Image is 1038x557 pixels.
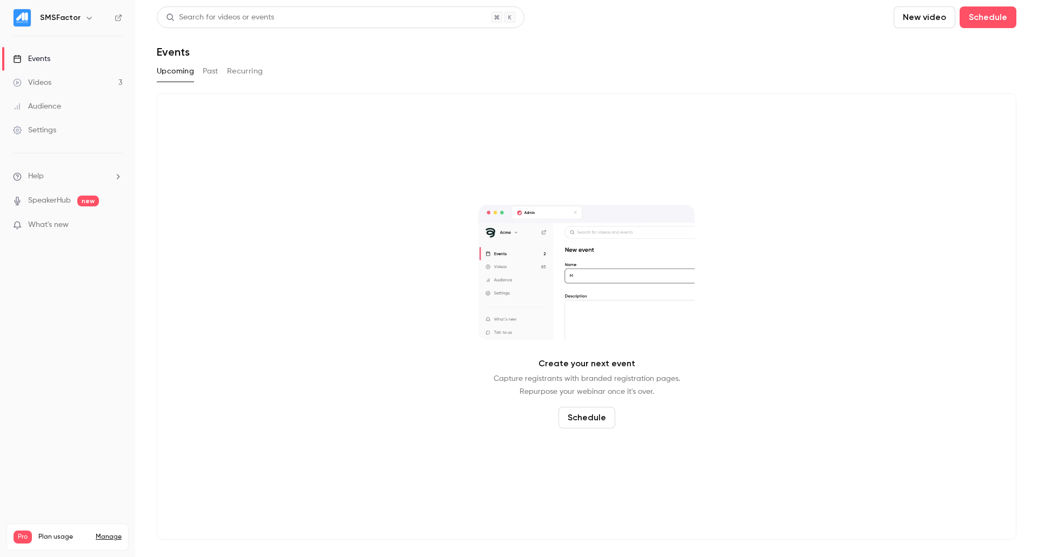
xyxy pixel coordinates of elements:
div: Search for videos or events [166,12,274,23]
button: Recurring [227,63,263,80]
p: Create your next event [538,357,635,370]
span: Plan usage [38,533,89,541]
h1: Events [157,45,190,58]
button: Past [203,63,218,80]
iframe: Noticeable Trigger [109,220,122,230]
span: Help [28,171,44,182]
a: SpeakerHub [28,195,71,206]
a: Manage [96,533,122,541]
p: Capture registrants with branded registration pages. Repurpose your webinar once it's over. [494,372,680,398]
span: What's new [28,219,69,231]
button: Schedule [960,6,1016,28]
button: New video [894,6,955,28]
span: Pro [14,531,32,543]
div: Videos [13,77,51,88]
button: Schedule [558,407,615,428]
span: new [77,196,99,206]
div: Events [13,53,50,64]
img: SMSFactor [14,9,31,26]
div: Audience [13,101,61,112]
button: Upcoming [157,63,194,80]
h6: SMSFactor [40,12,81,23]
div: Settings [13,125,56,136]
li: help-dropdown-opener [13,171,122,182]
